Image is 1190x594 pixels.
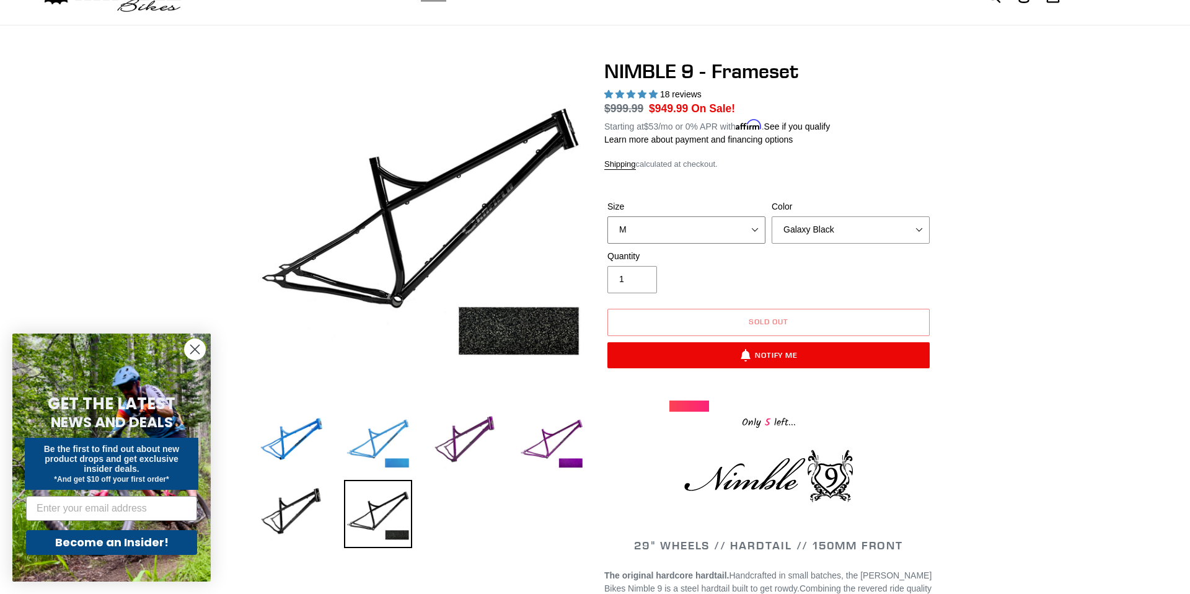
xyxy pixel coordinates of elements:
span: Be the first to find out about new product drops and get exclusive insider deals. [44,444,180,474]
a: See if you qualify - Learn more about Affirm Financing (opens in modal) [764,122,831,131]
strong: The original hardcore hardtail. [604,570,729,580]
img: Load image into Gallery viewer, NIMBLE 9 - Frameset [257,408,325,476]
div: Only left... [669,412,868,431]
h1: NIMBLE 9 - Frameset [604,60,933,83]
a: Learn more about payment and financing options [604,135,793,144]
div: calculated at checkout. [604,158,933,171]
label: Color [772,200,930,213]
span: 4.89 stars [604,89,660,99]
span: Handcrafted in small batches, the [PERSON_NAME] Bikes Nimble 9 is a steel hardtail built to get r... [604,570,932,593]
button: Close dialog [184,339,206,360]
span: $949.99 [649,102,688,115]
a: Shipping [604,159,636,170]
span: GET THE LATEST [48,392,175,415]
span: *And get $10 off your first order* [54,475,169,484]
label: Quantity [607,250,765,263]
p: Starting at /mo or 0% APR with . [604,117,830,133]
button: Become an Insider! [26,530,197,555]
button: Notify Me [607,342,930,368]
span: Sold out [749,317,788,326]
span: 29" WHEELS // HARDTAIL // 150MM FRONT [634,538,903,552]
img: Load image into Gallery viewer, NIMBLE 9 - Frameset [344,480,412,548]
span: On Sale! [691,100,735,117]
img: Load image into Gallery viewer, NIMBLE 9 - Frameset [518,408,586,476]
span: Affirm [736,120,762,130]
img: Load image into Gallery viewer, NIMBLE 9 - Frameset [257,480,325,548]
span: 5 [761,415,774,430]
span: 18 reviews [660,89,702,99]
img: Load image into Gallery viewer, NIMBLE 9 - Frameset [344,408,412,476]
img: Load image into Gallery viewer, NIMBLE 9 - Frameset [431,408,499,476]
s: $999.99 [604,102,643,115]
label: Size [607,200,765,213]
input: Enter your email address [26,496,197,521]
span: NEWS AND DEALS [51,412,173,432]
span: $53 [644,122,658,131]
button: Sold out [607,309,930,336]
